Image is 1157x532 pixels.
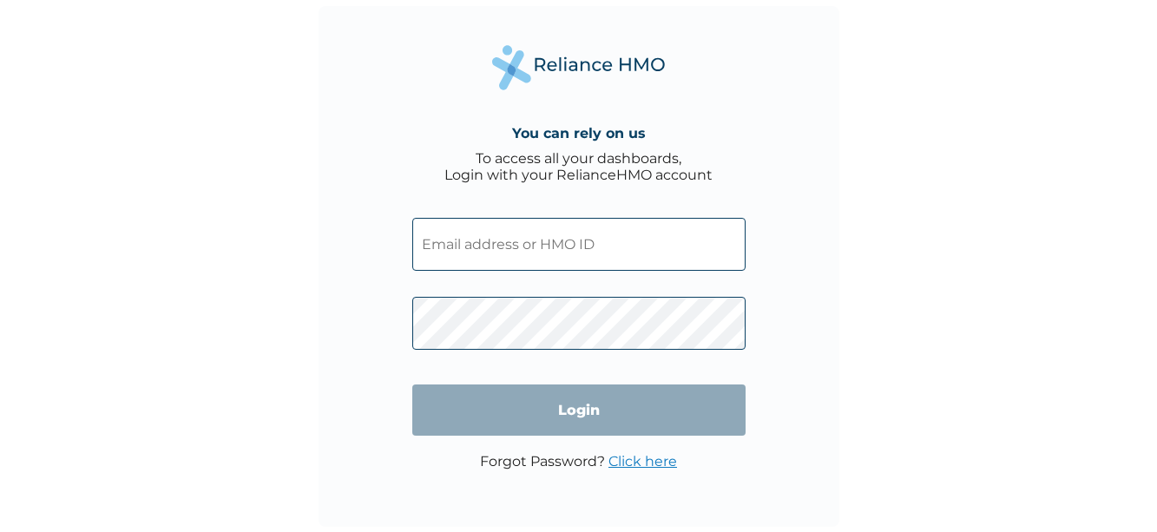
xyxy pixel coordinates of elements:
[412,384,746,436] input: Login
[608,453,677,470] a: Click here
[412,218,746,271] input: Email address or HMO ID
[480,453,677,470] p: Forgot Password?
[492,45,666,89] img: Reliance Health's Logo
[444,150,713,183] div: To access all your dashboards, Login with your RelianceHMO account
[512,125,646,141] h4: You can rely on us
